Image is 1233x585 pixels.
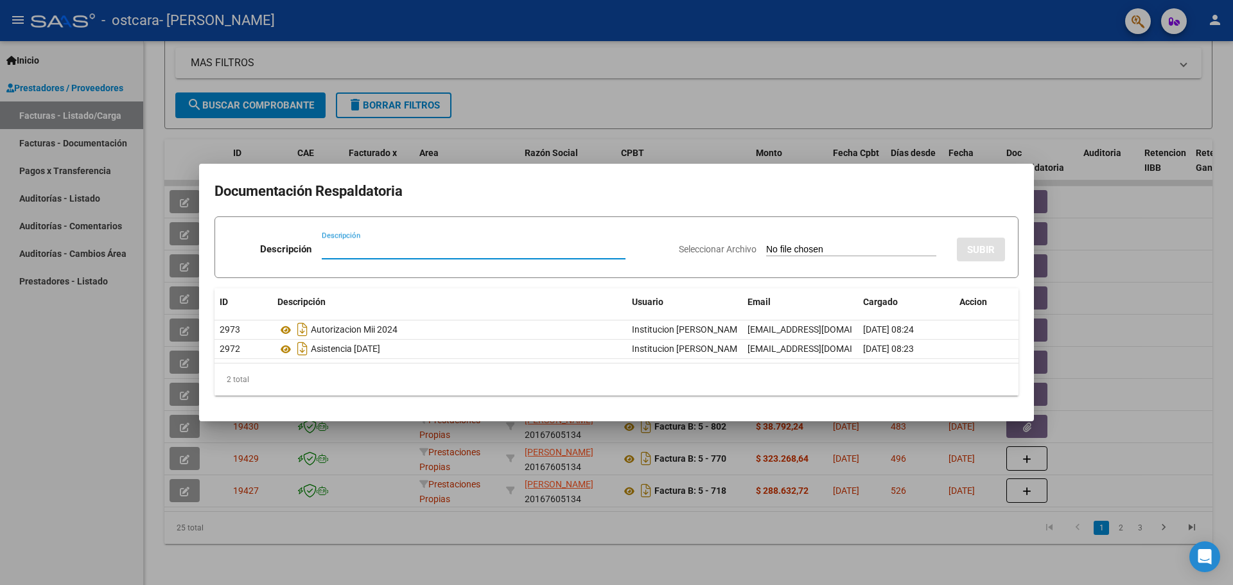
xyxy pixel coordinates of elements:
datatable-header-cell: Email [742,288,858,316]
span: [DATE] 08:24 [863,324,914,335]
datatable-header-cell: Usuario [627,288,742,316]
span: 2972 [220,344,240,354]
div: Autorizacion Mii 2024 [277,319,622,340]
div: Open Intercom Messenger [1189,541,1220,572]
datatable-header-cell: ID [214,288,272,316]
span: [EMAIL_ADDRESS][DOMAIN_NAME] [748,324,890,335]
button: SUBIR [957,238,1005,261]
div: 2 total [214,363,1019,396]
h2: Documentación Respaldatoria [214,179,1019,204]
span: Email [748,297,771,307]
datatable-header-cell: Accion [954,288,1019,316]
span: Usuario [632,297,663,307]
span: Cargado [863,297,898,307]
span: ID [220,297,228,307]
datatable-header-cell: Descripción [272,288,627,316]
span: 2973 [220,324,240,335]
span: Accion [959,297,987,307]
i: Descargar documento [294,338,311,359]
p: Descripción [260,242,311,257]
span: Institucion [PERSON_NAME] Autismo - [632,324,785,335]
i: Descargar documento [294,319,311,340]
span: Descripción [277,297,326,307]
span: [EMAIL_ADDRESS][DOMAIN_NAME] [748,344,890,354]
span: [DATE] 08:23 [863,344,914,354]
datatable-header-cell: Cargado [858,288,954,316]
span: Seleccionar Archivo [679,244,756,254]
span: SUBIR [967,244,995,256]
span: Institucion [PERSON_NAME] Autismo - [632,344,785,354]
div: Asistencia [DATE] [277,338,622,359]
